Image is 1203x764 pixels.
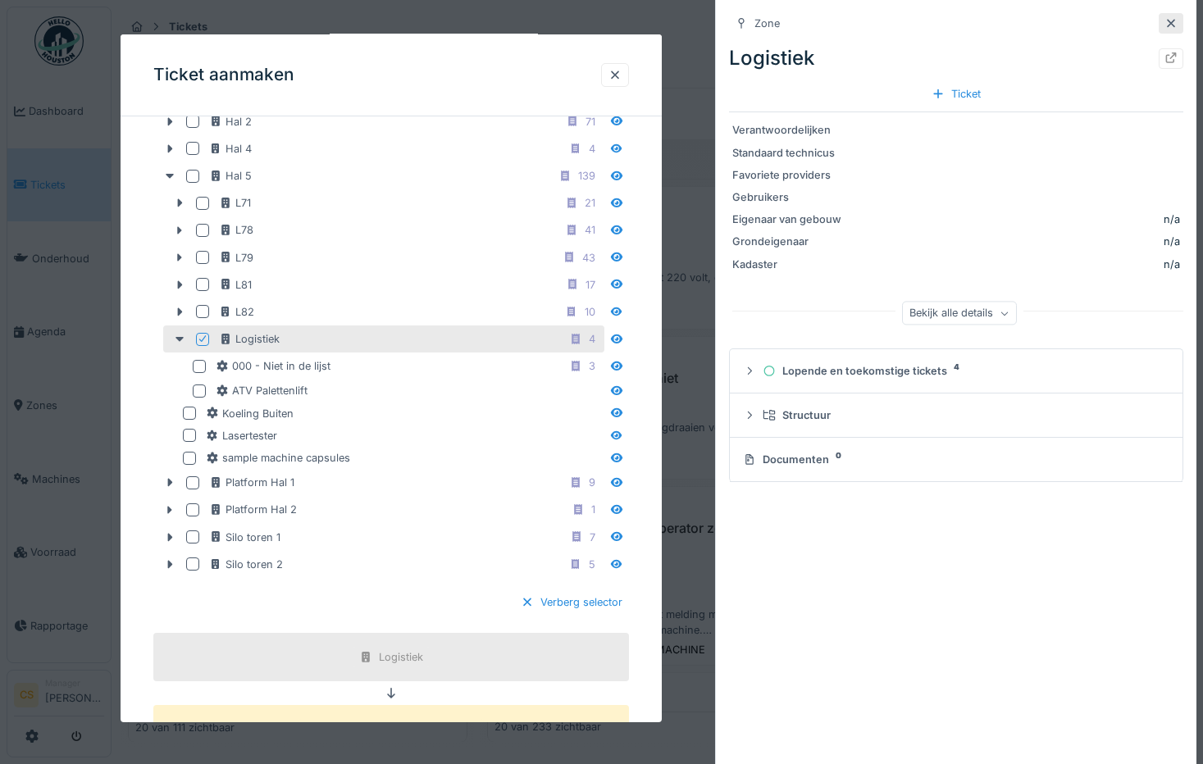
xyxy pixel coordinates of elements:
div: L79 [219,249,253,265]
div: Silo toren 2 [209,557,283,572]
div: Favoriete providers [732,167,855,183]
div: 7 [590,530,595,545]
summary: Lopende en toekomstige tickets4 [736,356,1176,386]
div: Standaard technicus [732,145,855,161]
div: Ticket [925,83,987,105]
div: Hal 2 [209,114,252,130]
div: Silo toren 1 [209,530,280,545]
div: 139 [578,168,595,184]
div: Hal 5 [209,168,252,184]
div: Lopende en toekomstige tickets [763,363,1163,379]
div: Verberg selector [514,591,629,613]
div: Logistiek [379,649,423,665]
div: Grondeigenaar [732,234,855,249]
div: 43 [582,249,595,265]
div: 5 [589,557,595,572]
div: L82 [219,304,254,320]
div: 9 [589,475,595,490]
div: Gebruikers [732,189,855,205]
div: Documenten [743,452,1163,467]
div: n/a [862,234,1180,249]
div: 10 [585,304,595,320]
div: Hal 4 [209,141,252,157]
div: L78 [219,222,253,238]
div: 4 [589,331,595,347]
div: Bekijk alle details [902,302,1017,325]
div: 000 - Niet in de lijst [216,358,330,374]
div: 17 [586,277,595,293]
div: ATV Palettenlift [216,383,308,398]
div: Zone [754,16,780,31]
div: Structuur [763,407,1163,423]
div: Logistiek [219,331,280,347]
div: Geen voorziening geselecteerd [323,721,478,737]
div: L71 [219,195,251,211]
h3: Ticket aanmaken [153,65,294,85]
div: 1 [591,502,595,517]
div: 41 [585,222,595,238]
summary: Documenten0 [736,444,1176,475]
div: Platform Hal 2 [209,502,297,517]
div: n/a [862,257,1180,272]
div: Verantwoordelijken [732,122,855,138]
div: Eigenaar van gebouw [732,211,855,227]
div: 3 [589,358,595,374]
summary: Structuur [736,400,1176,430]
div: Lasertester [206,428,277,443]
div: n/a [1164,211,1180,227]
div: 21 [585,195,595,211]
div: 4 [589,141,595,157]
div: Logistiek [729,43,1183,73]
div: Platform Hal 1 [209,475,294,490]
div: sample machine capsules [206,450,350,466]
div: Koeling Buiten [206,406,294,421]
div: L81 [219,277,252,293]
div: Kadaster [732,257,855,272]
div: 71 [586,114,595,130]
